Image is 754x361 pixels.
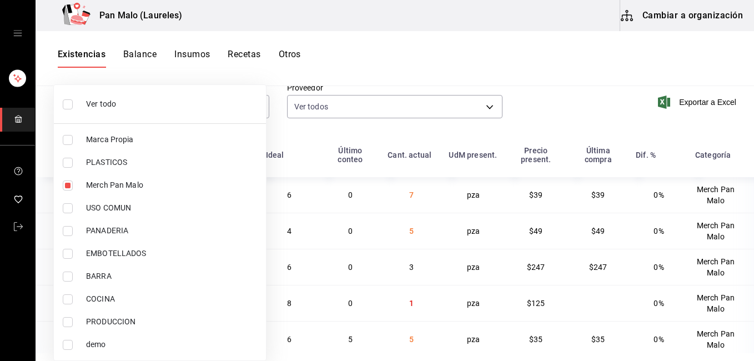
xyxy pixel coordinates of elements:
[86,293,257,305] span: COCINA
[86,339,257,350] span: demo
[86,225,257,237] span: PANADERIA
[86,202,257,214] span: USO COMUN
[86,270,257,282] span: BARRA
[86,157,257,168] span: PLASTICOS
[86,134,257,146] span: Marca Propia
[86,316,257,328] span: PRODUCCION
[86,248,257,259] span: EMBOTELLADOS
[86,98,257,110] span: Ver todo
[86,179,257,191] span: Merch Pan Malo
